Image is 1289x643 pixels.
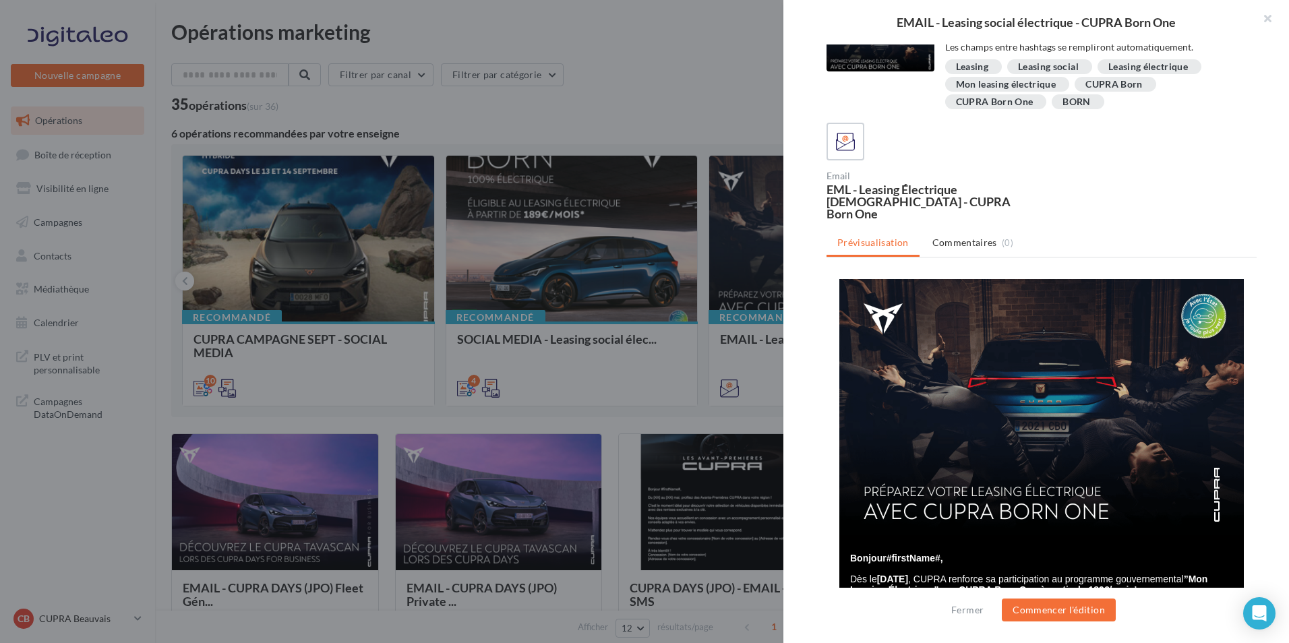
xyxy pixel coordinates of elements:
strong: Offrant jusqu’à 428 km d’autonomie², [24,326,189,337]
span: Bonjour [24,274,60,284]
button: Fermer [946,602,989,618]
button: Commencer l'édition [1002,599,1116,621]
div: CUPRA Born One [956,97,1033,107]
span: Dès le , CUPRA renforce sa participation au programme gouvernemental avec [24,295,381,316]
span: (0) [1002,237,1013,248]
div: EML - Leasing Électrique [DEMOGRAPHIC_DATA] - CUPRA Born One [827,183,1036,220]
div: CUPRA Born [1085,80,1143,90]
div: Email [827,171,1036,181]
div: BORN [1062,97,1090,107]
div: Leasing [956,62,988,72]
div: Open Intercom Messenger [1243,597,1276,630]
div: Leasing social [1018,62,1079,72]
strong: #firstName#, [60,274,117,284]
li: Les champs entre hashtags se rempliront automatiquement. [945,40,1247,54]
strong: CUPRA Born One [191,326,270,337]
div: EMAIL - Leasing social électrique - CUPRA Born One [805,16,1267,28]
span: Commentaires [932,236,997,249]
strong: CUPRA Born One à partir de 189€/mois¹. [132,305,313,316]
div: Mon leasing électrique [956,80,1056,90]
strong: ”Mon Leasing Électrique” [24,295,381,316]
span: redéfinit l’endurance électrique et vous accompagne à chaque instant de votre quotidien. [24,326,409,348]
div: Leasing électrique [1108,62,1188,72]
strong: [DATE] [51,295,82,305]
